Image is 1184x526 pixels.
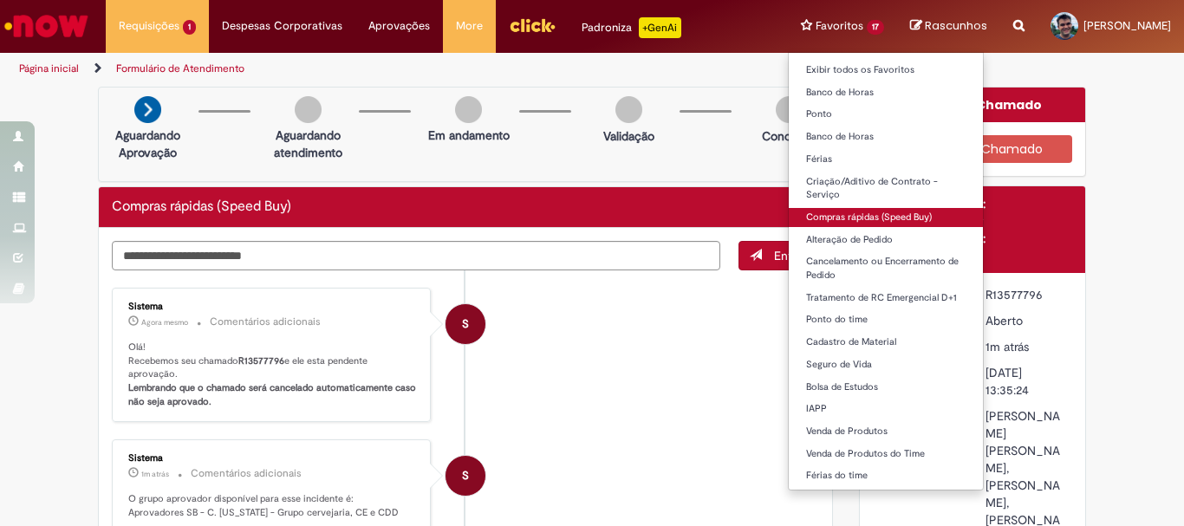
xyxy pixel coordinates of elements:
a: Ponto [789,105,983,124]
span: 1m atrás [141,469,169,479]
a: Venda de Produtos do Time [789,445,983,464]
span: Agora mesmo [141,317,188,328]
a: Exibir todos os Favoritos [789,61,983,80]
span: Favoritos [816,17,863,35]
a: Banco de Horas [789,127,983,146]
span: Aprovações [368,17,430,35]
span: Requisições [119,17,179,35]
a: Formulário de Atendimento [116,62,244,75]
a: Ponto do time [789,310,983,329]
p: Em andamento [428,127,510,144]
img: img-circle-grey.png [295,96,322,123]
div: Sistema [128,302,417,312]
p: Validação [603,127,654,145]
a: Tratamento de RC Emergencial D+1 [789,289,983,308]
img: arrow-next.png [134,96,161,123]
span: 17 [867,20,884,35]
span: 1 [183,20,196,35]
small: Comentários adicionais [210,315,321,329]
span: [PERSON_NAME] [1083,18,1171,33]
a: Venda de Produtos [789,422,983,441]
span: 1m atrás [986,339,1029,354]
p: Aguardando Aprovação [106,127,190,161]
button: Enviar [738,241,819,270]
a: Banco de Horas [789,83,983,102]
span: S [462,455,469,497]
div: System [446,304,485,344]
span: S [462,303,469,345]
textarea: Digite sua mensagem aqui... [112,241,720,270]
span: Enviar [774,248,808,263]
a: Rascunhos [910,18,987,35]
b: R13577796 [238,354,284,367]
div: Padroniza [582,17,681,38]
div: System [446,456,485,496]
p: +GenAi [639,17,681,38]
a: Alteração de Pedido [789,231,983,250]
span: Rascunhos [925,17,987,34]
ul: Favoritos [788,52,984,490]
time: 29/09/2025 15:35:33 [141,469,169,479]
p: Aguardando atendimento [266,127,350,161]
img: ServiceNow [2,9,91,43]
div: [DATE] 13:35:24 [986,364,1066,399]
a: Cancelamento ou Encerramento de Pedido [789,252,983,284]
p: Concluído [762,127,817,145]
img: img-circle-grey.png [776,96,803,123]
a: Criação/Aditivo de Contrato - Serviço [789,172,983,205]
div: R13577796 [986,286,1066,303]
time: 29/09/2025 15:35:24 [986,339,1029,354]
div: 29/09/2025 15:35:24 [986,338,1066,355]
img: img-circle-grey.png [615,96,642,123]
p: O grupo aprovador disponível para esse incidente é: Aprovadores SB - C. [US_STATE] - Grupo cervej... [128,492,417,519]
a: Bolsa de Estudos [789,378,983,397]
a: Compras rápidas (Speed Buy) [789,208,983,227]
img: click_logo_yellow_360x200.png [509,12,556,38]
a: Seguro de Vida [789,355,983,374]
a: IAPP [789,399,983,419]
a: Cadastro de Material [789,333,983,352]
a: Férias [789,150,983,169]
small: Comentários adicionais [191,466,302,481]
h2: Compras rápidas (Speed Buy) Histórico de tíquete [112,199,291,215]
p: Olá! Recebemos seu chamado e ele esta pendente aprovação. [128,341,417,409]
img: img-circle-grey.png [455,96,482,123]
a: Página inicial [19,62,79,75]
b: Lembrando que o chamado será cancelado automaticamente caso não seja aprovado. [128,381,419,408]
time: 29/09/2025 15:35:36 [141,317,188,328]
span: Despesas Corporativas [222,17,342,35]
div: Sistema [128,453,417,464]
a: Férias do time [789,466,983,485]
ul: Trilhas de página [13,53,777,85]
span: More [456,17,483,35]
div: Aberto [986,312,1066,329]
